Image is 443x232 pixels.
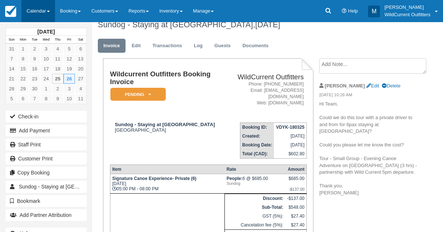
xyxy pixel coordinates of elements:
a: 30 [29,84,40,94]
a: 11 [52,54,63,64]
th: Sun [6,36,17,44]
td: $548.00 [285,203,306,212]
th: Total (CAD): [240,149,274,159]
a: Invoice [98,39,126,53]
td: GST (5%): [225,212,285,221]
th: Sub-Total: [225,203,285,212]
a: 26 [63,74,75,84]
button: Check-in [6,111,87,122]
td: 6 @ $685.00 [225,174,285,194]
th: Booking Date: [240,141,274,149]
th: Rate [225,165,285,174]
a: 8 [17,54,29,64]
td: $602.80 [274,149,306,159]
p: WildCurrent Outfitters [384,11,430,18]
button: Copy Booking [6,167,87,179]
button: Bookmark [6,195,87,207]
a: 14 [6,64,17,74]
a: 8 [40,94,52,104]
th: Fri [63,36,75,44]
a: 16 [29,64,40,74]
a: Sundog - Staying at [GEOGRAPHIC_DATA] [6,181,87,193]
td: Cancelation fee (5%): [225,221,285,230]
strong: [PERSON_NAME] [325,83,365,89]
a: 13 [75,54,86,64]
h1: Sundog - Staying at [GEOGRAPHIC_DATA], [98,20,419,29]
div: M [368,6,380,17]
th: Tue [29,36,40,44]
button: Add Payment [6,125,87,136]
a: 27 [75,74,86,84]
a: 2 [52,84,63,94]
a: 9 [29,54,40,64]
address: Phone: [PHONE_NUMBER] Email: [EMAIL_ADDRESS][DOMAIN_NAME] Web: [DOMAIN_NAME] [224,81,304,107]
button: Add Partner Attribution [6,209,87,221]
img: checkfront-main-nav-mini-logo.png [5,6,16,17]
td: -$137.00 [285,194,306,203]
th: Thu [52,36,63,44]
a: Guests [209,39,236,53]
span: [DATE] [255,20,280,29]
h1: Wildcurrent Outfitters Booking Invoice [110,70,221,86]
td: $27.40 [285,221,306,230]
a: 1 [40,84,52,94]
a: Edit [366,83,379,89]
a: 11 [75,94,86,104]
a: 5 [6,94,17,104]
em: [DATE] 10:26 AM [319,92,419,100]
a: 10 [40,54,52,64]
th: Sat [75,36,86,44]
a: 1 [17,44,29,54]
th: Wed [40,36,52,44]
span: Help [348,8,358,14]
a: 31 [6,44,17,54]
th: Discount: [225,194,285,203]
a: 28 [6,84,17,94]
td: [DATE] [274,141,306,149]
th: Booking ID: [240,123,274,132]
a: 19 [63,64,75,74]
th: Created: [240,132,274,141]
a: 18 [52,64,63,74]
a: 9 [52,94,63,104]
a: Transactions [147,39,188,53]
p: Hi Team, Could we do this tour with a private driver to and from for 6pax staying at [GEOGRAPHIC_... [319,101,419,196]
td: $27.40 [285,212,306,221]
th: Mon [17,36,29,44]
a: 29 [17,84,29,94]
i: Help [342,9,347,14]
a: 25 [52,74,63,84]
a: 5 [63,44,75,54]
em: -$137.00 [287,187,304,191]
span: Sundog - Staying at [GEOGRAPHIC_DATA] [19,184,120,190]
a: 7 [29,94,40,104]
a: Pending [110,87,163,101]
a: Delete [382,83,400,89]
em: Sundog [227,181,284,186]
a: 20 [75,64,86,74]
a: 15 [17,64,29,74]
a: Staff Print [6,139,87,150]
a: Edit [126,39,146,53]
strong: Sundog - Staying at [GEOGRAPHIC_DATA] [115,122,215,127]
a: Documents [237,39,274,53]
a: 22 [17,74,29,84]
h2: WildCurrent Outfitters [224,73,304,81]
a: 10 [63,94,75,104]
em: Pending [110,88,166,101]
a: 21 [6,74,17,84]
th: Amount [285,165,306,174]
a: 3 [63,84,75,94]
a: 2 [29,44,40,54]
a: 24 [40,74,52,84]
a: 6 [75,44,86,54]
a: 17 [40,64,52,74]
a: 3 [40,44,52,54]
a: 4 [75,84,86,94]
a: Customer Print [6,153,87,165]
td: [DATE] [274,132,306,141]
a: 12 [63,54,75,64]
strong: [DATE] [37,29,55,35]
a: 23 [29,74,40,84]
a: 7 [6,54,17,64]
